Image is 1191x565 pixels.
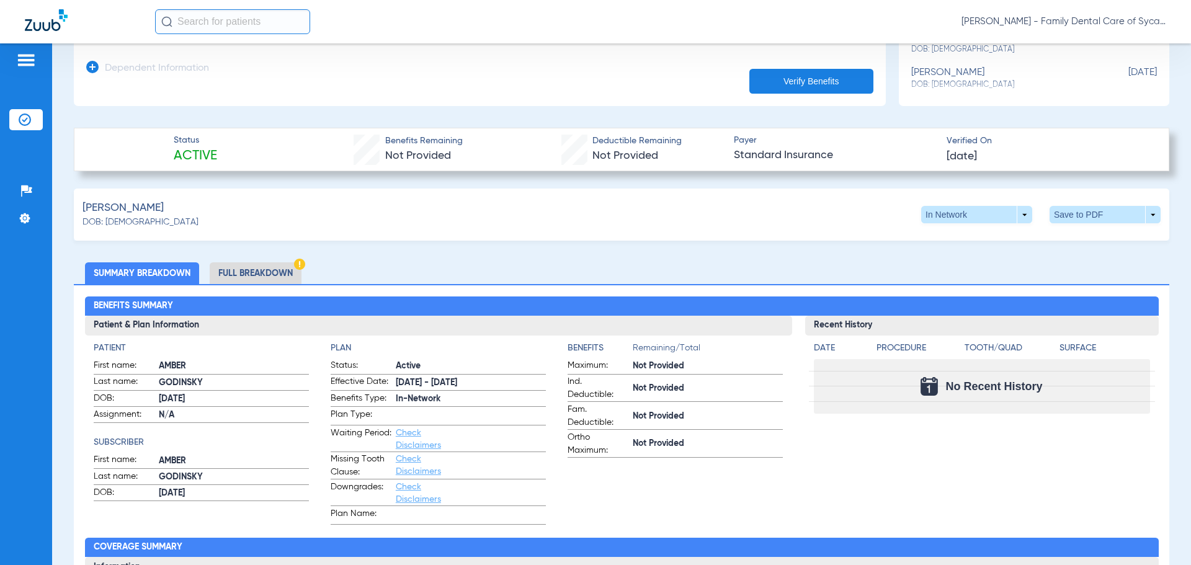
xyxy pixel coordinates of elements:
button: Save to PDF [1050,206,1161,223]
span: Not Provided [633,437,783,450]
h4: Subscriber [94,436,309,449]
span: Status: [331,359,391,374]
span: In-Network [396,393,546,406]
span: DOB: [DEMOGRAPHIC_DATA] [83,216,198,229]
span: AMBER [159,360,309,373]
img: Calendar [921,377,938,396]
span: First name: [94,359,154,374]
span: Last name: [94,470,154,485]
div: [PERSON_NAME] [911,67,1095,90]
span: Plan Type: [331,408,391,425]
span: DOB: [94,486,154,501]
h3: Recent History [805,316,1159,336]
a: Check Disclaimers [396,429,441,450]
span: GODINSKY [159,376,309,389]
span: Effective Date: [331,375,391,390]
img: Hazard [294,259,305,270]
span: GODINSKY [159,471,309,484]
span: Remaining/Total [633,342,783,359]
a: Check Disclaimers [396,455,441,476]
span: Ind. Deductible: [568,375,628,401]
h4: Plan [331,342,546,355]
span: Ortho Maximum: [568,431,628,457]
span: Not Provided [633,360,783,373]
span: Not Provided [633,382,783,395]
span: Active [396,360,546,373]
span: [PERSON_NAME] - Family Dental Care of Sycamore [961,16,1166,28]
span: Downgrades: [331,481,391,505]
img: Search Icon [161,16,172,27]
span: Not Provided [633,410,783,423]
span: DOB: [DEMOGRAPHIC_DATA] [911,79,1095,91]
span: Missing Tooth Clause: [331,453,391,479]
span: AMBER [159,455,309,468]
button: Verify Benefits [749,69,873,94]
a: Check Disclaimers [396,483,441,504]
h3: Patient & Plan Information [85,316,792,336]
span: Plan Name: [331,507,391,524]
h3: Dependent Information [105,63,209,75]
img: Zuub Logo [25,9,68,31]
span: N/A [159,409,309,422]
span: Active [174,148,217,165]
span: Status [174,134,217,147]
img: hamburger-icon [16,53,36,68]
h4: Procedure [877,342,961,355]
span: Standard Insurance [734,148,936,163]
app-breakdown-title: Benefits [568,342,633,359]
span: [DATE] [159,487,309,500]
span: Maximum: [568,359,628,374]
span: First name: [94,453,154,468]
span: Not Provided [592,150,658,161]
span: Assignment: [94,408,154,423]
li: Summary Breakdown [85,262,199,284]
span: Verified On [947,135,1149,148]
span: [PERSON_NAME] [83,200,164,216]
h4: Tooth/Quad [965,342,1055,355]
li: Full Breakdown [210,262,301,284]
h2: Benefits Summary [85,296,1159,316]
span: Benefits Remaining [385,135,463,148]
span: Not Provided [385,150,451,161]
h2: Coverage Summary [85,538,1159,558]
h4: Patient [94,342,309,355]
span: [DATE] [159,393,309,406]
app-breakdown-title: Tooth/Quad [965,342,1055,359]
button: In Network [921,206,1032,223]
span: No Recent History [945,380,1042,393]
h4: Date [814,342,866,355]
span: Fam. Deductible: [568,403,628,429]
span: Deductible Remaining [592,135,682,148]
span: [DATE] [1095,67,1157,90]
span: Last name: [94,375,154,390]
input: Search for patients [155,9,310,34]
span: DOB: [DEMOGRAPHIC_DATA] [911,44,1095,55]
app-breakdown-title: Surface [1059,342,1150,359]
app-breakdown-title: Date [814,342,866,359]
h4: Benefits [568,342,633,355]
span: [DATE] [947,149,977,164]
span: Benefits Type: [331,392,391,407]
span: DOB: [94,392,154,407]
span: Waiting Period: [331,427,391,452]
h4: Surface [1059,342,1150,355]
app-breakdown-title: Procedure [877,342,961,359]
span: [DATE] - [DATE] [396,376,546,389]
span: Payer [734,134,936,147]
